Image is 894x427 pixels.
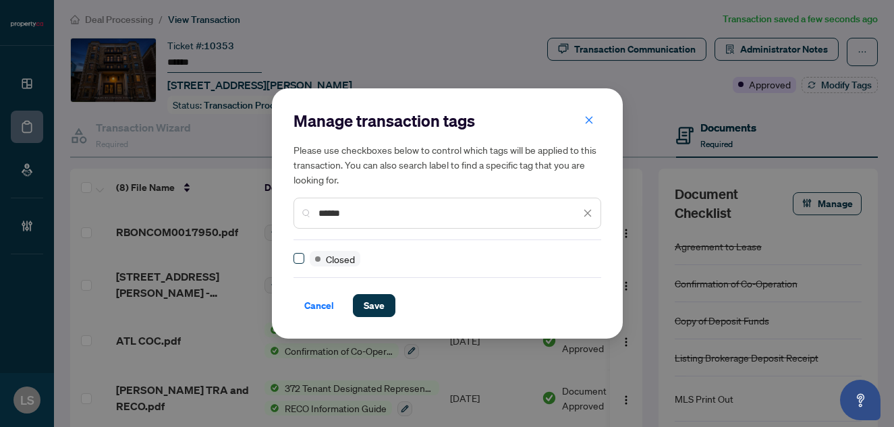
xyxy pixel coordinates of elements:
[584,115,594,125] span: close
[353,294,395,317] button: Save
[294,294,345,317] button: Cancel
[294,110,601,132] h2: Manage transaction tags
[294,142,601,187] h5: Please use checkboxes below to control which tags will be applied to this transaction. You can al...
[583,208,592,218] span: close
[326,252,355,266] span: Closed
[364,295,385,316] span: Save
[304,295,334,316] span: Cancel
[840,380,881,420] button: Open asap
